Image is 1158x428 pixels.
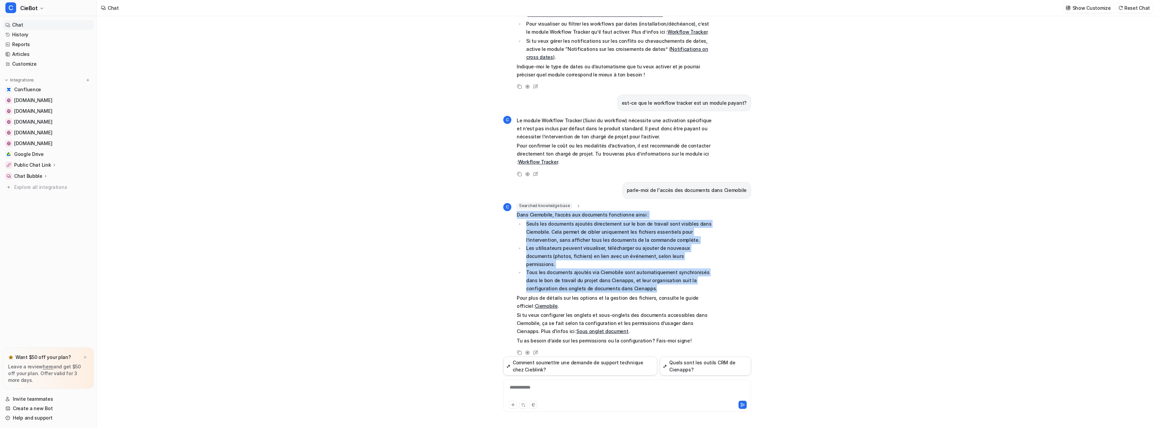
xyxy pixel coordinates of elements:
p: Public Chat Link [14,162,51,168]
a: here [43,364,53,369]
p: Integrations [10,77,34,83]
span: [DOMAIN_NAME] [14,129,52,136]
a: cieblink.com[DOMAIN_NAME] [3,106,94,116]
p: parle-moi de l'accès des documents dans Ciemobile [627,186,747,194]
span: [DOMAIN_NAME] [14,97,52,104]
a: Ciemobile [535,303,557,309]
li: Seuls les documents ajoutés directement sur le bon de travail sont visibles dans Ciemobile. Cela ... [524,220,714,244]
button: Reset Chat [1116,3,1153,13]
li: Les utilisateurs peuvent visualiser, télécharger ou ajouter de nouveaux documents (photos, fichie... [524,244,714,268]
img: x [83,355,87,360]
button: Integrations [3,77,36,84]
a: software.ciemetric.com[DOMAIN_NAME] [3,139,94,148]
img: menu_add.svg [86,78,90,83]
p: Pour visualiser ou filtrer les workflows par dates (installation/déchéance), c’est le module Work... [526,20,714,36]
img: expand menu [4,78,9,83]
img: explore all integrations [5,184,12,191]
img: Confluence [7,88,11,92]
p: Chat Bubble [14,173,42,179]
a: Customize [3,59,94,69]
a: Invite teammates [3,394,94,404]
a: cienapps.com[DOMAIN_NAME] [3,96,94,105]
a: ciemetric.com[DOMAIN_NAME] [3,128,94,137]
a: Workflow Tracker [518,159,558,165]
img: Chat Bubble [7,174,11,178]
a: Explore all integrations [3,183,94,192]
span: Google Drive [14,151,44,158]
button: Show Customize [1064,3,1114,13]
p: Dans Ciemobile, l’accès aux documents fonctionne ainsi : [517,211,714,219]
img: Google Drive [7,152,11,156]
img: customize [1066,5,1070,10]
img: app.cieblink.com [7,120,11,124]
p: Tu as besoin d’aide sur les permissions ou la configuration ? Fais-moi signe ! [517,337,714,345]
p: Want $50 off your plan? [15,354,71,361]
li: Tous les documents ajoutés via Ciemobile sont automatiquement synchronisés dans le bon de travail... [524,268,714,293]
span: [DOMAIN_NAME] [14,119,52,125]
span: CieBot [20,3,38,13]
a: Workflow Tracker [668,29,708,35]
span: C [503,203,511,211]
a: Help and support [3,413,94,423]
p: Si tu veux configurer les onglets et sous-onglets des documents accessibles dans Ciemobile, ça se... [517,311,714,335]
a: ConfluenceConfluence [3,85,94,94]
p: Pour confirmer le coût ou les modalités d’activation, il est recommandé de contacter directement ... [517,142,714,166]
a: Sous onglet document [576,328,628,334]
button: Quels sont les outils CRM de Cienapps? [660,357,751,375]
div: Chat [108,4,119,11]
p: Indique-moi le type de dates ou d’automatisme que tu veux activer et je pourrai préciser quel mod... [517,63,714,79]
button: Comment soumettre une demande de support technique chez Cieblink? [503,357,657,375]
p: Show Customize [1072,4,1111,11]
img: cienapps.com [7,98,11,102]
img: Public Chat Link [7,163,11,167]
img: ciemetric.com [7,131,11,135]
span: Confluence [14,86,41,93]
a: app.cieblink.com[DOMAIN_NAME] [3,117,94,127]
a: Reports [3,40,94,49]
a: History [3,30,94,39]
a: Articles [3,50,94,59]
span: C [503,116,511,124]
span: [DOMAIN_NAME] [14,108,52,114]
p: Le module Workflow Tracker (Suivi du workflow) nécessite une activation spécifique et n’est pas i... [517,117,714,141]
span: [DOMAIN_NAME] [14,140,52,147]
img: software.ciemetric.com [7,141,11,145]
a: Chat [3,20,94,30]
p: est-ce que le workflow tracker est un module payant? [622,99,747,107]
span: Explore all integrations [14,182,91,193]
span: C [5,2,16,13]
p: Pour plus de détails sur les options et la gestion des fichiers, consulte le guide officiel : . [517,294,714,310]
img: reset [1118,5,1123,10]
p: Si tu veux gérer les notifications sur les conflits ou chevauchements de dates, active le module ... [526,37,714,61]
img: cieblink.com [7,109,11,113]
a: Google DriveGoogle Drive [3,150,94,159]
span: Searched knowledge base [517,203,572,209]
img: star [8,355,13,360]
p: Leave a review and get $50 off your plan. Offer valid for 3 more days. [8,363,89,384]
a: Create a new Bot [3,404,94,413]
